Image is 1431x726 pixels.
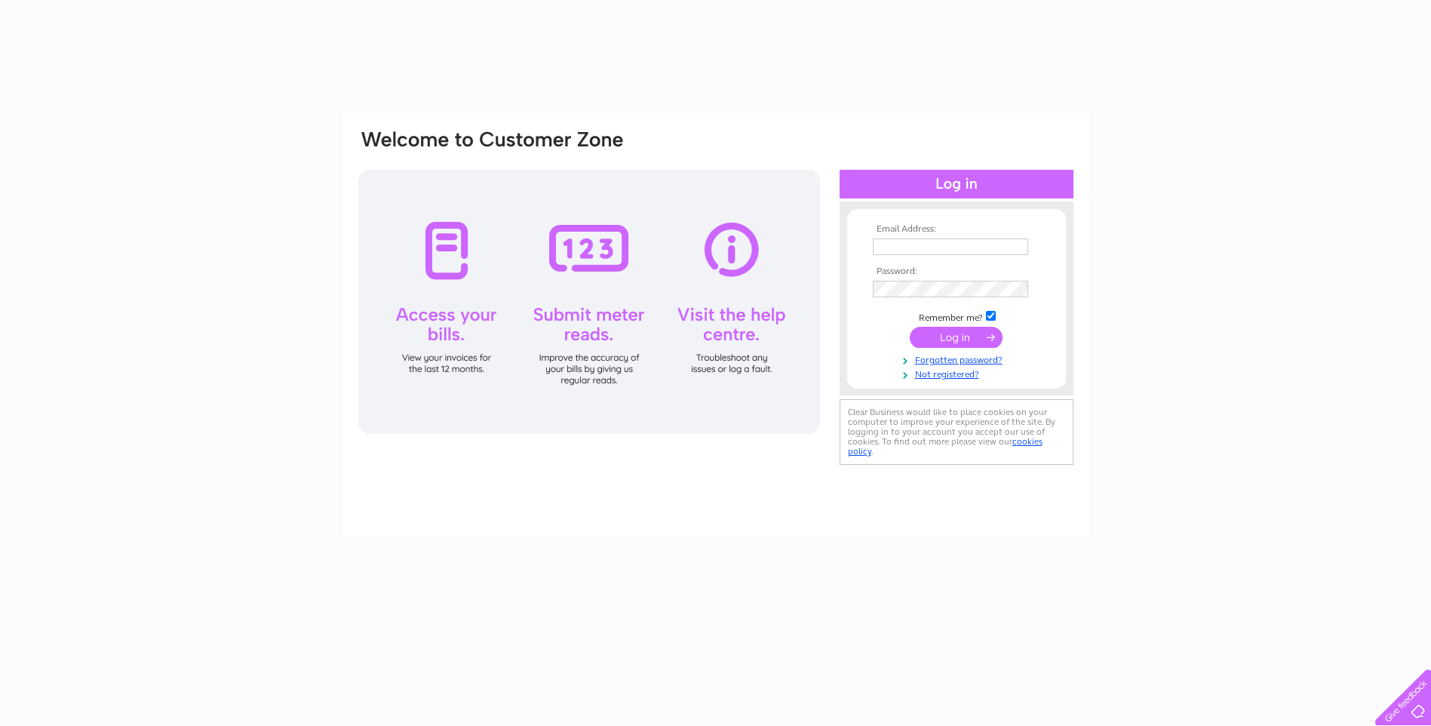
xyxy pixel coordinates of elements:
[869,266,1044,277] th: Password:
[910,327,1003,348] input: Submit
[873,366,1044,380] a: Not registered?
[869,309,1044,324] td: Remember me?
[848,436,1043,457] a: cookies policy
[873,352,1044,366] a: Forgotten password?
[869,224,1044,235] th: Email Address:
[840,399,1073,465] div: Clear Business would like to place cookies on your computer to improve your experience of the sit...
